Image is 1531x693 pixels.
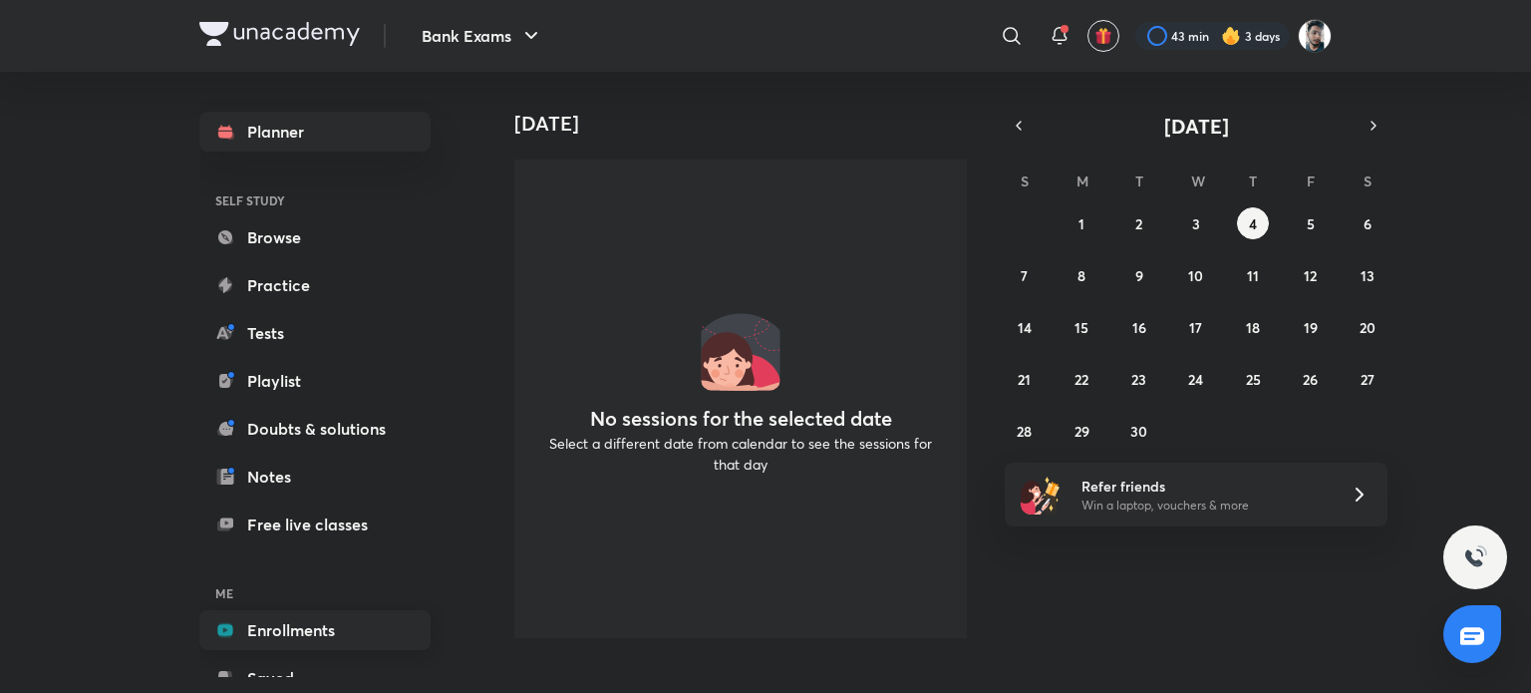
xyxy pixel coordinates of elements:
[1180,259,1212,291] button: September 10, 2025
[1021,475,1061,515] img: referral
[1123,415,1155,447] button: September 30, 2025
[1123,311,1155,343] button: September 16, 2025
[1123,363,1155,395] button: September 23, 2025
[1077,266,1085,285] abbr: September 8, 2025
[1237,259,1269,291] button: September 11, 2025
[1074,422,1089,441] abbr: September 29, 2025
[199,217,431,257] a: Browse
[1246,370,1261,389] abbr: September 25, 2025
[1009,311,1041,343] button: September 14, 2025
[1094,27,1112,45] img: avatar
[1131,370,1146,389] abbr: September 23, 2025
[1188,266,1203,285] abbr: September 10, 2025
[1192,214,1200,233] abbr: September 3, 2025
[199,409,431,449] a: Doubts & solutions
[701,311,780,391] img: No events
[1221,26,1241,46] img: streak
[1180,311,1212,343] button: September 17, 2025
[199,457,431,497] a: Notes
[1009,259,1041,291] button: September 7, 2025
[199,22,360,51] a: Company Logo
[1249,214,1257,233] abbr: September 4, 2025
[1033,112,1360,140] button: [DATE]
[199,505,431,544] a: Free live classes
[1463,545,1487,569] img: ttu
[1087,20,1119,52] button: avatar
[199,361,431,401] a: Playlist
[1017,422,1032,441] abbr: September 28, 2025
[1078,214,1084,233] abbr: September 1, 2025
[1237,311,1269,343] button: September 18, 2025
[1352,363,1383,395] button: September 27, 2025
[1066,415,1097,447] button: September 29, 2025
[1246,318,1260,337] abbr: September 18, 2025
[1021,266,1028,285] abbr: September 7, 2025
[1360,318,1376,337] abbr: September 20, 2025
[1295,311,1327,343] button: September 19, 2025
[199,610,431,650] a: Enrollments
[199,112,431,152] a: Planner
[1009,363,1041,395] button: September 21, 2025
[1164,113,1229,140] span: [DATE]
[1247,266,1259,285] abbr: September 11, 2025
[1021,172,1029,190] abbr: Sunday
[1191,172,1205,190] abbr: Wednesday
[1303,370,1318,389] abbr: September 26, 2025
[1237,207,1269,239] button: September 4, 2025
[1307,172,1315,190] abbr: Friday
[199,576,431,610] h6: ME
[199,183,431,217] h6: SELF STUDY
[1298,19,1332,53] img: Snehasish Das
[1364,172,1372,190] abbr: Saturday
[1074,318,1088,337] abbr: September 15, 2025
[1249,172,1257,190] abbr: Thursday
[1295,207,1327,239] button: September 5, 2025
[1135,214,1142,233] abbr: September 2, 2025
[1364,214,1372,233] abbr: September 6, 2025
[410,16,555,56] button: Bank Exams
[1081,476,1327,497] h6: Refer friends
[1066,207,1097,239] button: September 1, 2025
[1135,172,1143,190] abbr: Tuesday
[1066,259,1097,291] button: September 8, 2025
[1361,370,1375,389] abbr: September 27, 2025
[199,265,431,305] a: Practice
[1307,214,1315,233] abbr: September 5, 2025
[1009,415,1041,447] button: September 28, 2025
[1352,311,1383,343] button: September 20, 2025
[1066,311,1097,343] button: September 15, 2025
[1123,259,1155,291] button: September 9, 2025
[1295,259,1327,291] button: September 12, 2025
[1130,422,1147,441] abbr: September 30, 2025
[1180,207,1212,239] button: September 3, 2025
[1352,259,1383,291] button: September 13, 2025
[1135,266,1143,285] abbr: September 9, 2025
[1180,363,1212,395] button: September 24, 2025
[590,407,892,431] h4: No sessions for the selected date
[1123,207,1155,239] button: September 2, 2025
[199,22,360,46] img: Company Logo
[1018,370,1031,389] abbr: September 21, 2025
[538,433,943,475] p: Select a different date from calendar to see the sessions for that day
[1018,318,1032,337] abbr: September 14, 2025
[1352,207,1383,239] button: September 6, 2025
[1295,363,1327,395] button: September 26, 2025
[514,112,983,136] h4: [DATE]
[1304,318,1318,337] abbr: September 19, 2025
[199,313,431,353] a: Tests
[1081,497,1327,515] p: Win a laptop, vouchers & more
[1076,172,1088,190] abbr: Monday
[1066,363,1097,395] button: September 22, 2025
[1074,370,1088,389] abbr: September 22, 2025
[1188,370,1203,389] abbr: September 24, 2025
[1237,363,1269,395] button: September 25, 2025
[1132,318,1146,337] abbr: September 16, 2025
[1189,318,1202,337] abbr: September 17, 2025
[1304,266,1317,285] abbr: September 12, 2025
[1361,266,1375,285] abbr: September 13, 2025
